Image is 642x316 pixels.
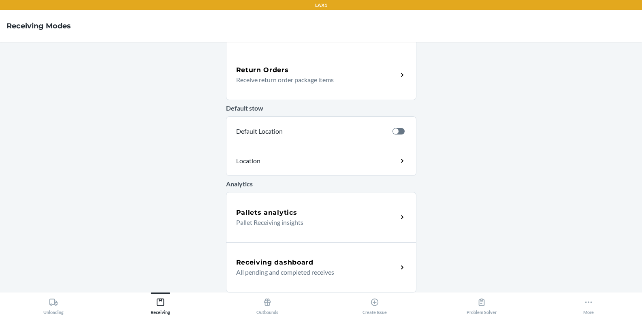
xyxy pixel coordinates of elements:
a: Return OrdersReceive return order package items [226,50,416,100]
button: Outbounds [214,293,321,315]
p: All pending and completed receives [236,267,391,277]
button: Problem Solver [428,293,535,315]
p: LAX1 [315,2,327,9]
div: More [583,295,594,315]
p: Receive return order package items [236,75,391,85]
button: Create Issue [321,293,428,315]
p: Pallet Receiving insights [236,218,391,227]
h5: Pallets analytics [236,208,297,218]
h4: Receiving Modes [6,21,71,31]
p: Analytics [226,179,416,189]
a: Location [226,146,416,176]
p: Location [236,156,332,166]
p: Default Location [236,126,386,136]
div: Unloading [43,295,64,315]
p: Default stow [226,103,416,113]
div: Outbounds [256,295,278,315]
div: Problem Solver [467,295,497,315]
button: Receiving [107,293,214,315]
h5: Return Orders [236,65,289,75]
a: Receiving dashboardAll pending and completed receives [226,242,416,293]
a: Pallets analyticsPallet Receiving insights [226,192,416,242]
h5: Receiving dashboard [236,258,314,267]
div: Create Issue [363,295,387,315]
div: Receiving [151,295,170,315]
button: More [535,293,642,315]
